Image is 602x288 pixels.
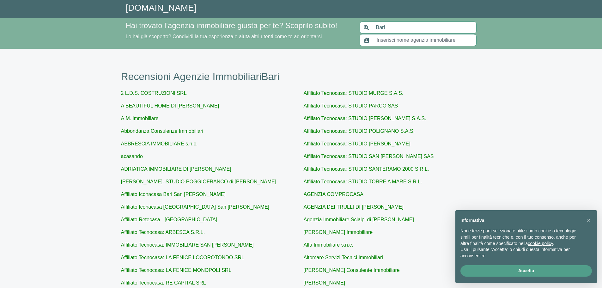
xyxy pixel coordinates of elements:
[126,21,352,30] h4: Hai trovato l’agenzia immobiliare giusta per te? Scoprilo subito!
[304,179,422,184] a: Affiliato Tecnocasa: STUDIO TORRE A MARE S.R.L.
[121,204,270,210] a: Affiliato Iconacasa [GEOGRAPHIC_DATA] San [PERSON_NAME]
[304,242,353,248] a: Alfa Immobiliare s.n.c.
[304,141,410,146] a: Affiliato Tecnocasa: STUDIO [PERSON_NAME]
[460,265,592,277] button: Accetta
[528,241,553,246] a: cookie policy - il link si apre in una nuova scheda
[121,128,204,134] a: Abbondanza Consulenze Immobiliari
[304,103,398,108] a: Affiliato Tecnocasa: STUDIO PARCO SAS
[304,217,414,222] a: Agenzia Immobiliare Scialpi di [PERSON_NAME]
[304,204,404,210] a: AGENZIA DEI TRULLI DI [PERSON_NAME]
[304,230,373,235] a: [PERSON_NAME] Immobiliare
[304,90,404,96] a: Affiliato Tecnocasa: STUDIO MURGE S.A.S.
[121,192,226,197] a: Affiliato Iconacasa Bari San [PERSON_NAME]
[304,154,434,159] a: Affiliato Tecnocasa: STUDIO SAN [PERSON_NAME] SAS
[304,128,415,134] a: Affiliato Tecnocasa: STUDIO POLIGNANO S.A.S.
[121,255,244,260] a: Affiliato Tecnocasa: LA FENICE LOCOROTONDO SRL
[304,255,383,260] a: Altomare Servizi Tecnici Immobiliari
[126,33,352,40] p: Lo hai già scoperto? Condividi la tua esperienza e aiuta altri utenti come te ad orientarsi
[121,103,219,108] a: A BEAUTIFUL HOME DI [PERSON_NAME]
[121,90,187,96] a: 2 L.D.S. COSTRUZIONI SRL
[587,217,591,224] span: ×
[584,215,594,225] button: Chiudi questa informativa
[460,218,582,223] h2: Informativa
[304,116,426,121] a: Affiliato Tecnocasa: STUDIO [PERSON_NAME] S.A.S.
[372,21,477,34] input: Inserisci area di ricerca (Comune o Provincia)
[304,192,363,197] a: AGENZIA COMPROCASA
[121,242,254,248] a: Affiliato Tecnocasa: IMMOBILIARE SAN [PERSON_NAME]
[121,116,159,121] a: A.M. immobiliare
[121,166,231,172] a: ADRIATICA IMMOBILIARE DI [PERSON_NAME]
[373,34,477,46] input: Inserisci nome agenzia immobiliare
[121,70,481,83] h1: Recensioni Agenzie Immobiliari Bari
[460,247,582,259] p: Usa il pulsante “Accetta” o chiudi questa informativa per acconsentire.
[121,230,205,235] a: Affiliato Tecnocasa: ARBESCA S.R.L.
[126,3,197,13] a: [DOMAIN_NAME]
[121,217,217,222] a: Affiliato Retecasa - [GEOGRAPHIC_DATA]
[121,154,143,159] a: acasando
[121,179,277,184] a: [PERSON_NAME]- STUDIO POGGIOFRANCO di [PERSON_NAME]
[121,141,198,146] a: ABBRESCIA IMMOBILIARE s.n.c.
[304,166,429,172] a: Affiliato Tecnocasa: STUDIO SANTERAMO 2000 S.R.L.
[304,267,400,273] a: [PERSON_NAME] Consulente Immobiliare
[121,280,206,285] a: Affiliato Tecnocasa: RE CAPITAL SRL
[460,228,582,247] p: Noi e terze parti selezionate utilizziamo cookie o tecnologie simili per finalità tecniche e, con...
[304,280,345,285] a: [PERSON_NAME]
[121,267,232,273] a: Affiliato Tecnocasa: LA FENICE MONOPOLI SRL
